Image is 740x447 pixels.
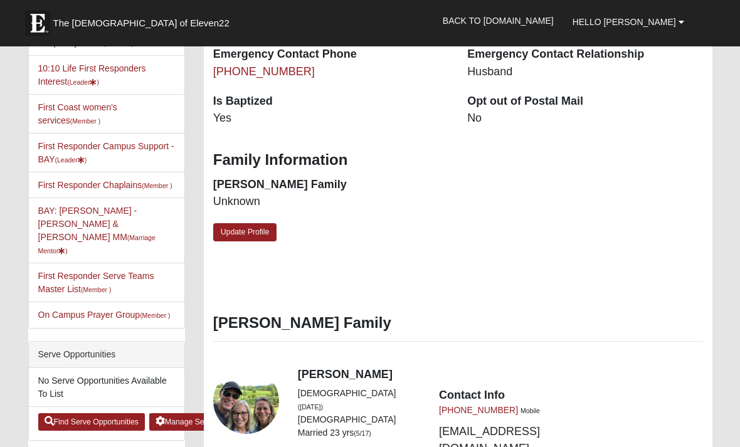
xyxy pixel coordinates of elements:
li: Married 23 yrs [298,426,420,439]
a: First Responder Campus Support - BAY(Leader) [38,141,174,164]
dd: No [467,110,702,127]
small: (5/17) [354,429,371,437]
li: No Serve Opportunities Available To List [29,368,184,407]
a: First Responder Serve Teams Master List(Member ) [38,271,154,294]
small: (Member ) [140,312,170,319]
dt: Is Baptized [213,93,448,110]
dt: Opt out of Postal Mail [467,93,702,110]
dt: Emergency Contact Relationship [467,46,702,63]
span: Hello [PERSON_NAME] [573,17,676,27]
small: (Leader ) [67,78,99,86]
small: (Marriage Mentor ) [38,234,156,255]
div: Serve Opportunities [29,342,184,368]
h4: [PERSON_NAME] [298,368,703,382]
a: First Responder Chaplains(Member ) [38,180,172,190]
a: The [DEMOGRAPHIC_DATA] of Eleven22 [19,4,270,36]
small: Mobile [521,407,540,414]
small: (Member ) [81,286,111,293]
small: ([DATE]) [298,403,323,411]
a: [PHONE_NUMBER] [439,405,518,415]
h3: Family Information [213,151,703,169]
dt: Emergency Contact Phone [213,46,448,63]
small: (Member ) [70,117,100,125]
small: (Member ) [142,182,172,189]
strong: Contact Info [439,389,505,401]
img: Eleven22 logo [25,11,50,36]
a: View Fullsize Photo [213,368,279,434]
a: Manage Serve Opportunities [149,413,269,431]
a: BAY: [PERSON_NAME] - [PERSON_NAME] & [PERSON_NAME] MM(Marriage Mentor) [38,206,156,255]
h3: [PERSON_NAME] Family [213,314,703,332]
a: First Coast women's services(Member ) [38,102,117,125]
a: Find Serve Opportunities [38,413,145,431]
a: Back to [DOMAIN_NAME] [433,5,563,36]
small: (Leader ) [55,156,87,164]
a: [PHONE_NUMBER] [213,65,315,78]
dt: [PERSON_NAME] Family [213,177,448,193]
dd: Yes [213,110,448,127]
li: [DEMOGRAPHIC_DATA] [298,413,420,426]
dd: Husband [467,64,702,80]
a: 10:10 Life First Responders Interest(Leader) [38,63,146,87]
a: Update Profile [213,223,277,241]
a: On Campus Prayer Group(Member ) [38,310,171,320]
span: The [DEMOGRAPHIC_DATA] of Eleven22 [53,17,230,29]
dd: Unknown [213,194,448,210]
li: [DEMOGRAPHIC_DATA] [298,387,420,413]
a: Hello [PERSON_NAME] [563,6,694,38]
